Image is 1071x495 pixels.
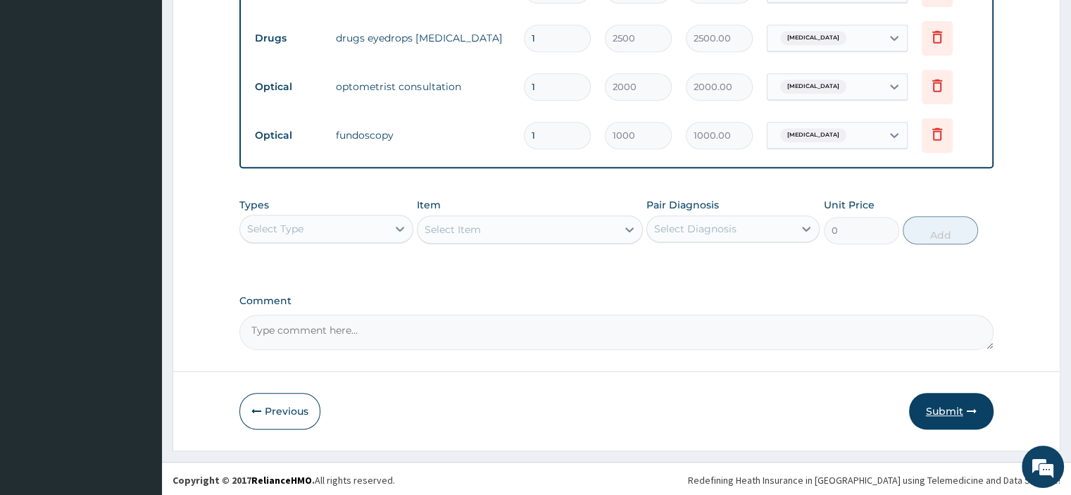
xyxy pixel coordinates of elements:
label: Comment [239,295,993,307]
label: Pair Diagnosis [646,198,719,212]
div: Minimize live chat window [231,7,265,41]
span: [MEDICAL_DATA] [780,128,846,142]
span: We're online! [82,154,194,296]
img: d_794563401_company_1708531726252_794563401 [26,70,57,106]
td: Optical [248,123,329,149]
strong: Copyright © 2017 . [173,474,315,487]
td: optometrist consultation [329,73,516,101]
td: drugs eyedrops [MEDICAL_DATA] [329,24,516,52]
span: [MEDICAL_DATA] [780,31,846,45]
td: Optical [248,74,329,100]
div: Chat with us now [73,79,237,97]
label: Item [417,198,441,212]
div: Select Diagnosis [654,222,737,236]
button: Submit [909,393,994,430]
label: Unit Price [824,198,875,212]
button: Previous [239,393,320,430]
textarea: Type your message and hit 'Enter' [7,339,268,388]
div: Redefining Heath Insurance in [GEOGRAPHIC_DATA] using Telemedicine and Data Science! [688,473,1060,487]
td: fundoscopy [329,121,516,149]
td: Drugs [248,25,329,51]
a: RelianceHMO [251,474,312,487]
label: Types [239,199,269,211]
div: Select Type [247,222,303,236]
button: Add [903,216,978,244]
span: [MEDICAL_DATA] [780,80,846,94]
